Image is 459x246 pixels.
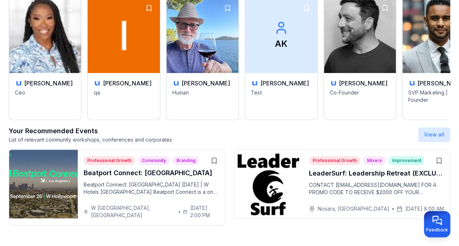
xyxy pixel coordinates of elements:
[260,79,309,88] h3: [PERSON_NAME]
[173,156,199,165] div: Branding
[309,156,360,165] div: Professional Growth
[9,136,172,143] p: List of relevant community workshops, conferences and corporates
[389,156,425,165] div: Improvement
[138,156,170,165] div: Community
[93,89,154,112] p: qa
[275,38,287,50] p: AK
[181,79,230,88] h3: [PERSON_NAME]
[172,89,233,112] p: Human
[9,126,172,136] h3: Your Recommended Events
[309,168,444,178] h3: LeaderSurf: Leadership Retreat (EXCLUSIVE UNLOCK DISCOUNT)
[251,89,311,112] p: Test
[183,204,219,219] div: [DATE] 2:00 PM
[397,205,444,212] div: [DATE] 8:00 AM
[309,181,444,196] p: CONTACT [EMAIL_ADDRESS][DOMAIN_NAME] FOR A PROMO CODE TO RECEIVE $2000 OFF YOUR REGISTRATION Lead...
[9,150,78,218] img: Beatport Connect: Los Angeles
[426,227,448,233] span: Feedback
[363,156,386,165] div: Mixers
[424,211,450,237] button: Provide feedback
[84,168,219,178] h3: Beatport Connect: [GEOGRAPHIC_DATA]
[84,181,219,196] p: Beatport Connect: [GEOGRAPHIC_DATA] [DATE] | W Hotels [GEOGRAPHIC_DATA] Beatport Connect is a one...
[339,79,387,88] h3: [PERSON_NAME]
[24,79,73,88] h3: [PERSON_NAME]
[103,79,151,88] h3: [PERSON_NAME]
[84,156,135,165] div: Professional Growth
[84,204,176,219] div: W [GEOGRAPHIC_DATA], [GEOGRAPHIC_DATA]
[330,89,390,112] p: Co-Founder
[418,127,450,142] button: View all
[309,205,389,212] div: Nosara, [GEOGRAPHIC_DATA]
[15,89,75,112] p: Ceo
[234,150,303,218] img: LeaderSurf: Leadership Retreat (EXCLUSIVE UNLOCK DISCOUNT)
[424,131,444,138] a: View all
